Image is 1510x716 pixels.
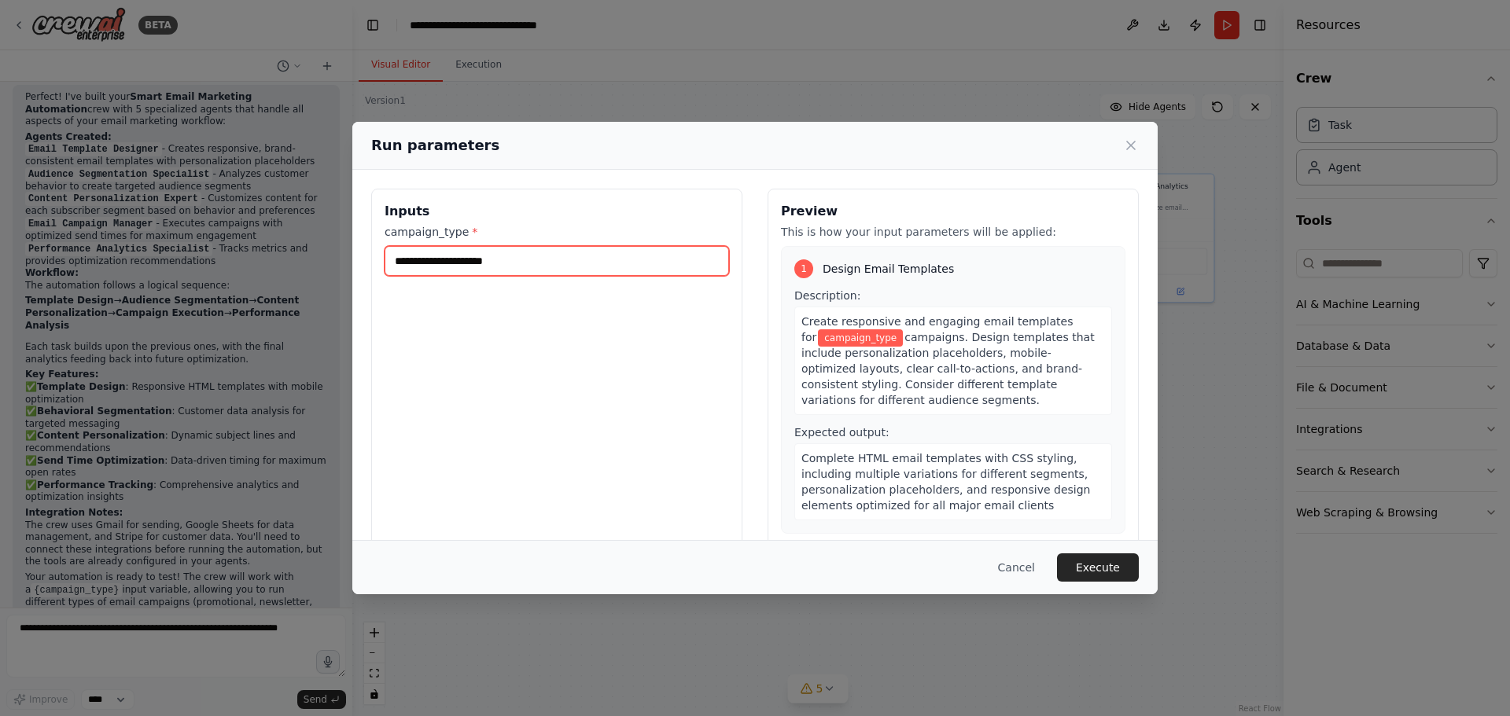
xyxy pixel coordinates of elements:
[385,202,729,221] h3: Inputs
[781,202,1125,221] h3: Preview
[371,134,499,156] h2: Run parameters
[794,289,860,302] span: Description:
[985,553,1048,582] button: Cancel
[801,331,1095,406] span: campaigns. Design templates that include personalization placeholders, mobile-optimized layouts, ...
[823,261,954,277] span: Design Email Templates
[801,315,1073,343] span: Create responsive and engaging email templates for
[385,224,729,240] label: campaign_type
[794,259,813,278] div: 1
[801,452,1090,512] span: Complete HTML email templates with CSS styling, including multiple variations for different segme...
[794,426,889,439] span: Expected output:
[818,329,903,347] span: Variable: campaign_type
[781,224,1125,240] p: This is how your input parameters will be applied:
[1057,553,1139,582] button: Execute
